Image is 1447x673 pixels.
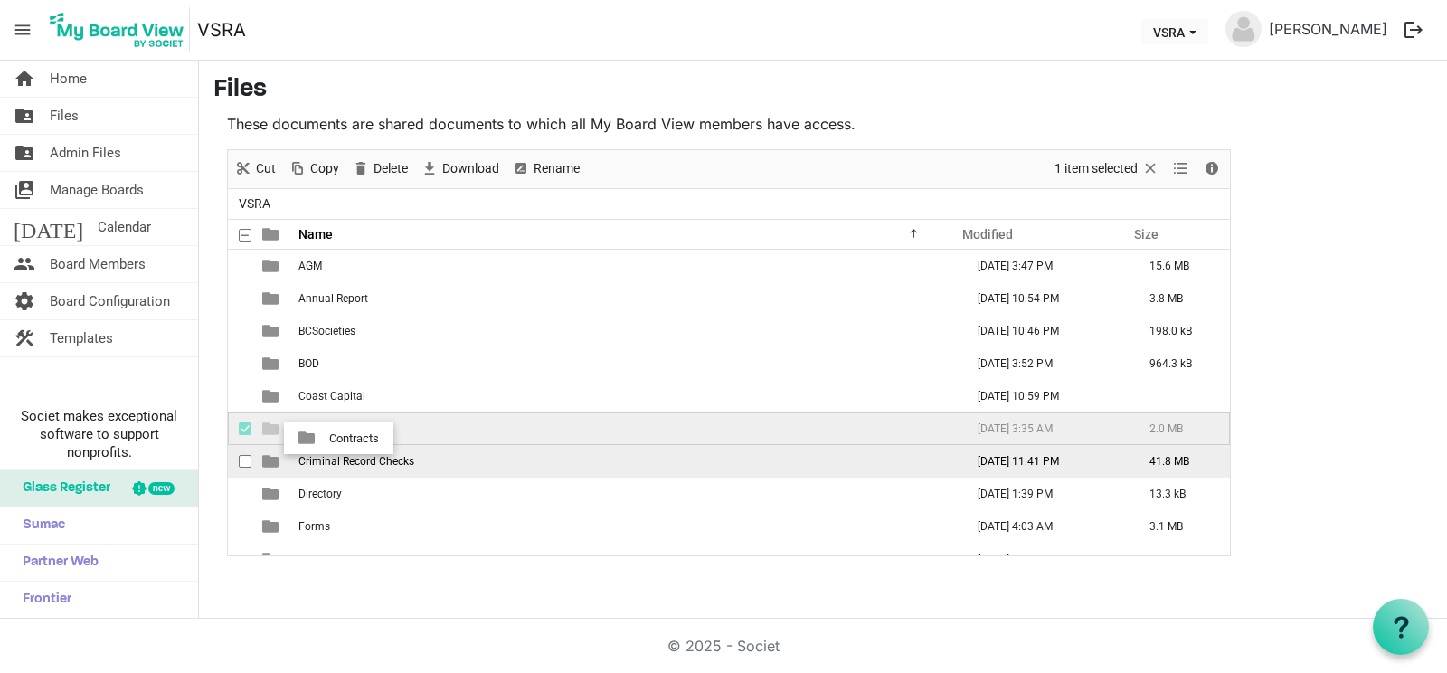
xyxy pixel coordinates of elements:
td: checkbox [228,510,251,543]
td: BOD is template cell column header Name [293,347,959,380]
td: checkbox [228,282,251,315]
button: Cut [232,157,279,180]
td: September 04, 2025 3:47 PM column header Modified [959,250,1130,282]
td: 15.6 MB is template cell column header Size [1130,250,1230,282]
td: checkbox [228,347,251,380]
div: Details [1196,150,1227,188]
td: 41.8 MB is template cell column header Size [1130,445,1230,478]
span: settings [14,283,35,319]
span: Annual Report [298,292,368,305]
button: Download [418,157,503,180]
td: Contracts is template cell column header Name [293,412,959,445]
span: Files [50,98,79,134]
td: is template cell column header type [251,282,293,315]
td: is template cell column header type [251,380,293,412]
td: is template cell column header Size [1130,543,1230,575]
span: Coast Capital [298,390,365,403]
span: Board Configuration [50,283,170,319]
td: July 09, 2025 10:54 PM column header Modified [959,282,1130,315]
a: © 2025 - Societ [667,637,780,655]
a: My Board View Logo [44,7,197,52]
td: is template cell column header type [251,510,293,543]
td: checkbox [228,543,251,575]
td: is template cell column header type [251,315,293,347]
p: These documents are shared documents to which all My Board View members have access. [227,113,1231,135]
span: Contracts [298,422,346,435]
td: 964.3 kB is template cell column header Size [1130,347,1230,380]
td: September 04, 2025 3:52 PM column header Modified [959,347,1130,380]
td: 13.3 kB is template cell column header Size [1130,478,1230,510]
div: View [1166,150,1196,188]
td: May 29, 2025 10:46 PM column header Modified [959,315,1130,347]
span: folder_shared [14,135,35,171]
button: Selection [1052,157,1163,180]
span: Copy [308,157,341,180]
span: Rename [532,157,582,180]
span: Calendar [98,209,151,245]
div: Copy [282,150,345,188]
span: folder_shared [14,98,35,134]
button: Details [1200,157,1225,180]
td: is template cell column header type [251,543,293,575]
td: is template cell column header type [251,412,293,445]
td: checkbox [228,315,251,347]
div: Delete [345,150,414,188]
td: checkbox [228,445,251,478]
td: May 29, 2025 10:59 PM column header Modified [959,380,1130,412]
td: 2.0 MB is template cell column header Size [1130,412,1230,445]
span: switch_account [14,172,35,208]
span: Forms [298,520,330,533]
div: Clear selection [1048,150,1166,188]
span: construction [14,320,35,356]
span: people [14,246,35,282]
span: Sumac [14,507,65,544]
span: Partner Web [14,545,99,581]
span: 1 item selected [1053,157,1140,180]
td: May 29, 2025 11:05 PM column header Modified [959,543,1130,575]
td: is template cell column header Size [1130,380,1230,412]
span: Societ makes exceptional software to support nonprofits. [8,407,190,461]
td: checkbox [228,412,251,445]
button: logout [1395,11,1433,49]
td: BCSocieties is template cell column header Name [293,315,959,347]
span: [DATE] [14,209,83,245]
td: checkbox [228,478,251,510]
td: May 30, 2025 3:35 AM column header Modified [959,412,1130,445]
span: Frontier [14,582,71,618]
td: checkbox [228,380,251,412]
span: Cut [254,157,278,180]
span: VSRA [235,193,274,215]
span: Modified [962,227,1013,242]
span: Size [1134,227,1159,242]
td: is template cell column header type [251,347,293,380]
td: May 30, 2025 4:03 AM column header Modified [959,510,1130,543]
td: checkbox [228,250,251,282]
td: Grants is template cell column header Name [293,543,959,575]
div: Rename [506,150,586,188]
span: BOD [298,357,319,370]
span: Glass Register [14,470,110,507]
span: menu [5,13,40,47]
span: AGM [298,260,322,272]
a: VSRA [197,12,246,48]
span: Directory [298,488,342,500]
img: My Board View Logo [44,7,190,52]
td: is template cell column header type [251,250,293,282]
button: VSRA dropdownbutton [1141,19,1208,44]
div: new [148,482,175,495]
td: 3.8 MB is template cell column header Size [1130,282,1230,315]
a: [PERSON_NAME] [1262,11,1395,47]
td: 3.1 MB is template cell column header Size [1130,510,1230,543]
td: September 10, 2025 11:41 PM column header Modified [959,445,1130,478]
td: is template cell column header type [251,445,293,478]
td: Criminal Record Checks is template cell column header Name [293,445,959,478]
td: AGM is template cell column header Name [293,250,959,282]
span: Delete [372,157,410,180]
span: Home [50,61,87,97]
button: View dropdownbutton [1169,157,1191,180]
span: Download [440,157,501,180]
img: no-profile-picture.svg [1225,11,1262,47]
span: Criminal Record Checks [298,455,414,468]
button: Delete [349,157,411,180]
span: Manage Boards [50,172,144,208]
